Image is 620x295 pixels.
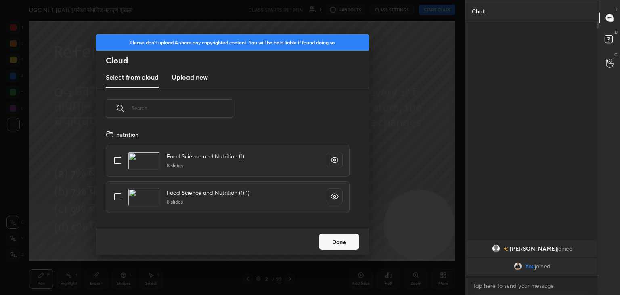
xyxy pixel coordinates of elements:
[116,130,138,139] h4: nutrition
[535,263,551,270] span: joined
[319,234,359,250] button: Done
[106,55,369,66] h2: Cloud
[615,6,618,13] p: T
[510,245,557,252] span: [PERSON_NAME]
[514,262,522,270] img: ac1245674e8d465aac1aa0ff8abd4772.jpg
[465,0,491,22] p: Chat
[167,198,249,206] h5: 8 slides
[615,29,618,35] p: D
[96,34,369,51] div: Please don't upload & share any copyrighted content. You will be held liable if found doing so.
[167,188,249,197] h4: Food Science and Nutrition (1)(1)
[128,152,160,170] img: 1705029675FMJQ3S.pdf
[167,162,244,169] h5: 8 slides
[167,152,244,160] h4: Food Science and Nutrition (1)
[525,263,535,270] span: You
[106,72,159,82] h3: Select from cloud
[614,52,618,58] p: G
[465,239,599,276] div: grid
[503,247,508,251] img: no-rating-badge.077c3623.svg
[128,188,160,206] img: 17050297273O909L.pdf
[96,127,359,229] div: grid
[557,245,573,252] span: joined
[172,72,208,82] h3: Upload new
[132,91,233,125] input: Search
[492,244,500,253] img: default.png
